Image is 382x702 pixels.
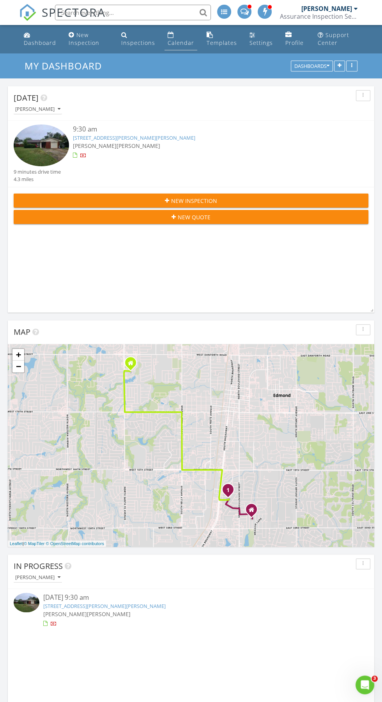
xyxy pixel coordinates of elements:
div: Inspections [121,39,155,46]
a: Profile [282,28,308,50]
a: Support Center [315,28,361,50]
div: [DATE] 9:30 am [43,593,339,602]
span: In Progress [14,561,63,571]
div: Templates [207,39,237,46]
button: Dashboards [291,61,333,72]
div: [PERSON_NAME] [301,5,352,12]
span: New Quote [178,213,210,221]
button: New Inspection [14,194,368,208]
div: 3005 rankin terrace, Edmond OK 73013 [251,509,256,514]
input: Search everything... [55,5,211,20]
div: [PERSON_NAME] [15,107,60,112]
a: New Inspection [65,28,112,50]
a: My Dashboard [25,59,108,72]
a: © MapTiler [24,541,45,546]
div: Support Center [318,31,349,46]
img: The Best Home Inspection Software - Spectora [19,4,36,21]
div: Dashboards [294,64,329,69]
button: [PERSON_NAME] [14,104,62,115]
div: 9:30 am [73,124,339,134]
img: 9348928%2Fcover_photos%2FWz1p85kFnhyf0VNldCh4%2Fsmall.jpg [14,124,69,166]
span: [DATE] [14,92,39,103]
a: SPECTORA [19,11,106,27]
a: Zoom out [12,361,24,372]
a: 9:30 am [STREET_ADDRESS][PERSON_NAME][PERSON_NAME] [PERSON_NAME][PERSON_NAME] 9 minutes drive tim... [14,124,368,183]
span: [PERSON_NAME] [73,142,117,149]
span: SPECTORA [42,4,106,20]
a: © OpenStreetMap contributors [46,541,104,546]
div: New Inspection [69,31,99,46]
div: Profile [285,39,304,46]
button: New Quote [14,210,368,224]
div: 2209 Marshall Dr, Edmond, OK 73013 [228,489,233,494]
a: Dashboard [21,28,59,50]
div: Settings [249,39,273,46]
span: [PERSON_NAME] [117,142,160,149]
div: [PERSON_NAME] [15,575,60,580]
span: New Inspection [171,197,217,205]
img: 9348928%2Fcover_photos%2FWz1p85kFnhyf0VNldCh4%2Fsmall.jpg [14,593,39,612]
div: Dashboard [24,39,56,46]
iframe: Intercom live chat [355,675,374,694]
a: [STREET_ADDRESS][PERSON_NAME][PERSON_NAME] [43,602,166,610]
div: 808 Adam Ct , Edmond OK 73003 [131,363,135,367]
span: [PERSON_NAME] [43,610,87,618]
i: 1 [226,487,230,493]
a: Leaflet [10,541,23,546]
div: Assurance Inspection Services LLC [280,12,358,20]
a: Settings [246,28,276,50]
div: 4.3 miles [14,176,61,183]
span: Map [14,327,30,337]
a: Inspections [118,28,158,50]
a: [DATE] 9:30 am [STREET_ADDRESS][PERSON_NAME][PERSON_NAME] [PERSON_NAME][PERSON_NAME] [14,593,368,627]
div: Calendar [168,39,194,46]
a: Calendar [164,28,197,50]
span: 3 [371,675,378,682]
a: Templates [203,28,240,50]
a: [STREET_ADDRESS][PERSON_NAME][PERSON_NAME] [73,134,195,141]
button: [PERSON_NAME] [14,572,62,583]
a: Zoom in [12,349,24,361]
div: | [8,540,106,547]
span: [PERSON_NAME] [87,610,131,618]
div: 9 minutes drive time [14,168,61,176]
